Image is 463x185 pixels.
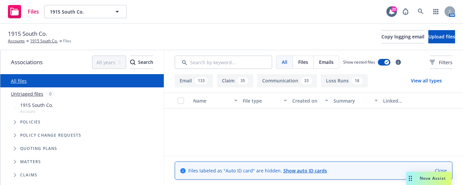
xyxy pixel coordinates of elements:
button: Email [175,74,213,87]
a: Switch app [429,5,443,18]
div: 35 [237,77,248,84]
button: Communication [257,74,317,87]
a: Search [414,5,427,18]
div: 0 [46,90,55,98]
span: Files [298,59,308,66]
div: 133 [195,77,208,84]
span: Filters [439,59,452,66]
span: 1915 South Co. [20,102,53,109]
span: Show nested files [343,59,375,65]
span: 1915 South Co. [50,8,107,15]
span: Quoting plans [20,147,57,151]
span: Claims [20,173,37,177]
button: Loss Runs [321,74,368,87]
input: Select all [177,97,184,104]
div: 20 [391,6,397,12]
span: Associations [11,58,43,67]
span: Files [63,38,71,44]
div: Name [193,97,230,104]
div: Created on [292,97,321,104]
button: Upload files [428,30,455,43]
span: Nova Assist [420,175,446,181]
div: 33 [301,77,312,84]
input: Search by keyword... [175,56,272,69]
button: Linked associations [380,93,430,109]
span: Upload files [428,33,455,40]
span: Matters [20,160,41,164]
a: Close [435,167,447,174]
button: Copy logging email [381,30,424,43]
div: File type [243,97,280,104]
button: Nova Assist [406,172,451,185]
span: Files [28,9,39,14]
a: Untriaged files [11,90,43,97]
a: Show auto ID cards [283,167,327,174]
div: 18 [351,77,363,84]
span: Copy logging email [381,33,424,40]
button: Summary [331,93,380,109]
span: Emails [319,59,334,66]
button: 1915 South Co. [44,5,127,18]
button: Name [191,93,240,109]
div: Linked associations [383,97,427,104]
button: Claim [217,74,253,87]
span: Filters [430,59,452,66]
div: Search [130,56,153,69]
button: File type [240,93,290,109]
span: 1915 South Co. [8,29,47,38]
a: Files [5,2,42,21]
span: All [282,59,287,66]
svg: Search [130,60,135,65]
a: Accounts [8,38,25,44]
button: Filters [430,56,452,69]
a: 1915 South Co. [30,38,58,44]
a: Report a Bug [399,5,412,18]
button: View all types [400,74,452,87]
button: Created on [290,93,331,109]
span: Files labeled as "Auto ID card" are hidden. [188,167,327,174]
div: Summary [334,97,371,104]
span: Policies [20,120,41,124]
div: Drag to move [406,172,414,185]
a: All files [11,78,27,84]
span: Policy change requests [20,133,81,137]
span: Account [20,109,53,114]
button: SearchSearch [130,56,153,69]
